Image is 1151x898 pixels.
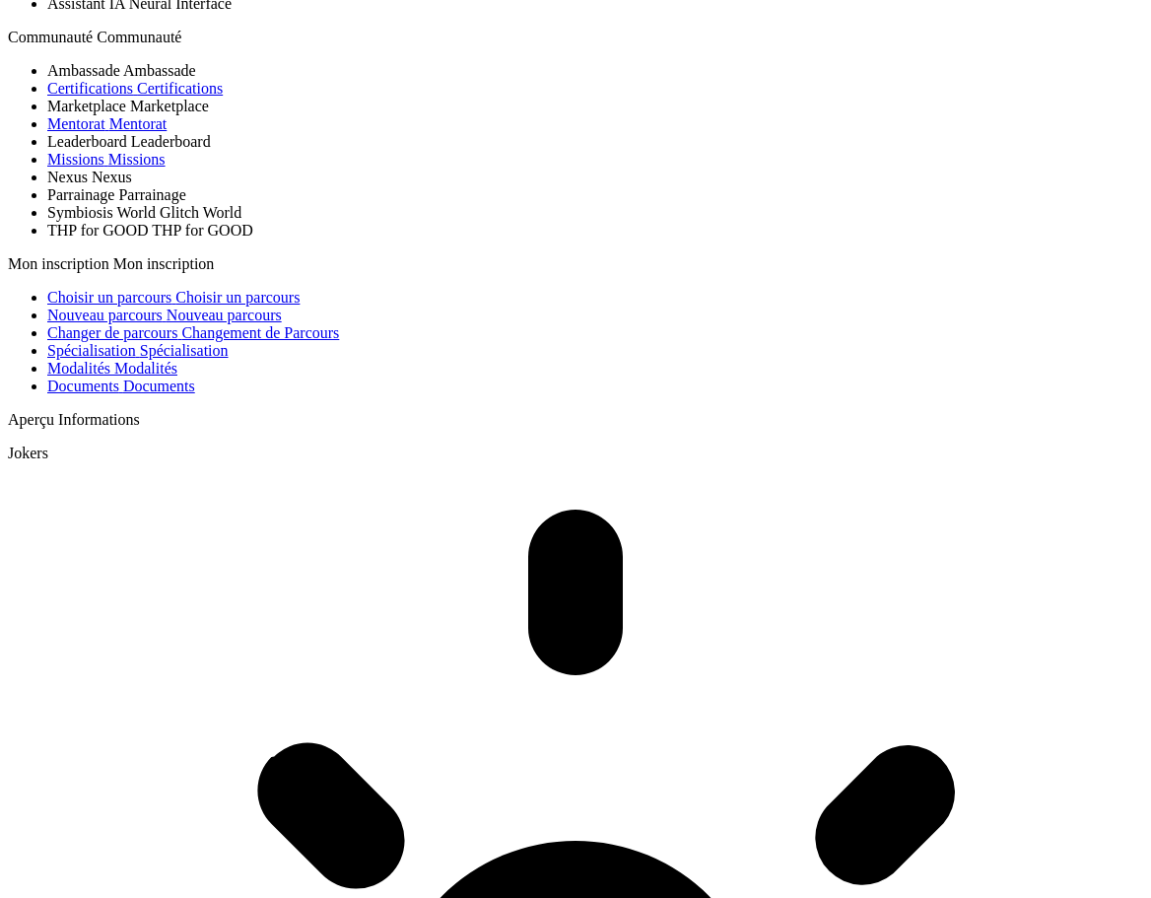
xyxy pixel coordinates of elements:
span: Modalités [114,360,177,377]
span: Ambassade Ambassade [47,62,196,79]
span: Parrainage [118,186,185,203]
span: Nouveau parcours [167,307,282,323]
span: Mentorat [109,115,168,132]
span: Glitch World [160,204,241,221]
span: Mon inscription [113,255,215,272]
span: Changement de Parcours [181,324,339,341]
span: Marketplace [130,98,209,114]
span: Nexus Nexus [47,169,132,185]
a: Documents Documents [47,378,195,394]
span: Modalités [47,360,110,377]
span: Communauté [97,29,181,45]
a: Certifications Certifications [47,80,223,97]
a: Modalités Modalités [47,360,177,377]
span: Missions [47,151,104,168]
span: Missions [108,151,166,168]
span: Nexus [92,169,132,185]
span: Documents [47,378,119,394]
a: Spécialisation Spécialisation [47,342,229,359]
a: Changer de parcours Changement de Parcours [47,324,339,341]
span: Ambassade [123,62,196,79]
span: Aperçu [8,411,54,428]
span: Symbiosis World Glitch World [47,204,241,221]
span: THP for GOOD [152,222,253,239]
span: THP for GOOD [47,222,149,239]
span: Communauté [8,29,93,45]
span: Nouveau parcours [47,307,163,323]
span: Documents [123,378,195,394]
span: Marketplace Marketplace [47,98,209,114]
span: Spécialisation [47,342,136,359]
span: Parrainage [47,186,114,203]
span: Marketplace [47,98,126,114]
span: Choisir un parcours [175,289,300,306]
span: Parrainage Parrainage [47,186,186,203]
a: Missions Missions [47,151,166,168]
span: THP for GOOD THP for GOOD [47,222,253,239]
span: Certifications [137,80,223,97]
span: Choisir un parcours [47,289,171,306]
span: Certifications [47,80,133,97]
span: Spécialisation [140,342,229,359]
span: Changer de parcours [47,324,177,341]
a: Nouveau parcours Nouveau parcours [47,307,282,323]
span: Symbiosis World [47,204,156,221]
span: Mentorat [47,115,105,132]
a: Mentorat Mentorat [47,115,167,132]
span: Nexus [47,169,88,185]
span: translation missing: fr.dashboard.community.tabs.leaderboard [47,133,127,150]
span: Ambassade [47,62,120,79]
span: Informations [58,411,140,428]
span: translation missing: fr.dashboard.community.tabs.leaderboard [131,133,211,150]
span: Jokers [8,445,48,461]
span: Leaderboard Leaderboard [47,133,211,150]
a: Choisir un parcours Choisir un parcours [47,289,300,306]
span: Mon inscription [8,255,109,272]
